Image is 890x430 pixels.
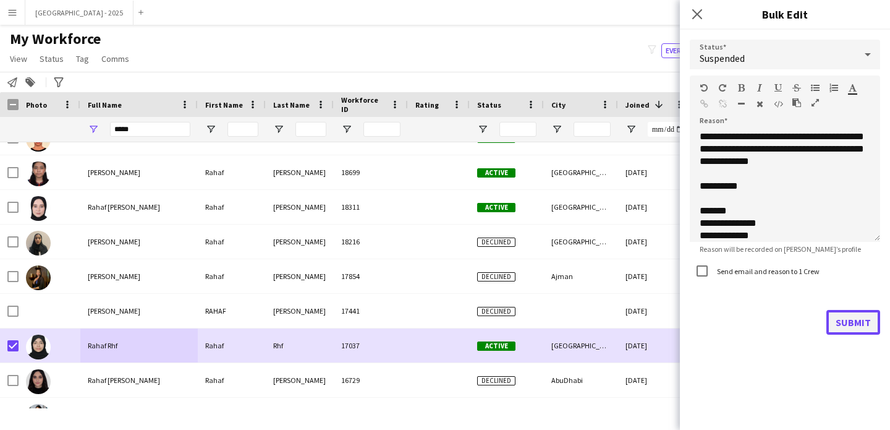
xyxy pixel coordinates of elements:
div: 18699 [334,155,408,189]
span: Declined [477,238,515,247]
div: [PERSON_NAME] [266,225,334,259]
div: 17441 [334,294,408,328]
input: Status Filter Input [499,122,536,137]
span: Declined [477,272,515,282]
div: Rahaf [198,225,266,259]
span: Last Name [273,100,310,110]
app-action-btn: Notify workforce [5,75,20,90]
span: View [10,53,27,64]
span: First Name [205,100,243,110]
button: Undo [700,83,708,93]
button: Clear Formatting [755,99,764,109]
div: [GEOGRAPHIC_DATA] [544,155,618,189]
label: Send email and reason to 1 Crew [714,267,820,276]
span: Rahaf [PERSON_NAME] [88,202,160,212]
img: Fatima zahra Hafyd [26,404,51,429]
div: [PERSON_NAME] [266,190,334,224]
div: [DATE] [618,190,692,224]
div: AbuDhabi [544,363,618,397]
img: Rahaf Ahmed [26,265,51,290]
input: Full Name Filter Input [110,122,190,137]
div: [DATE] [618,329,692,363]
div: Rahaf [198,363,266,397]
button: [GEOGRAPHIC_DATA] - 2025 [25,1,133,25]
span: Suspended [700,52,745,64]
img: Rahaf Amgad [26,369,51,394]
span: Active [477,342,515,351]
div: Rahaf [198,155,266,189]
div: [DATE] [618,225,692,259]
span: Rahaf [PERSON_NAME] [88,376,160,385]
span: Workforce ID [341,95,386,114]
div: [PERSON_NAME] [266,294,334,328]
div: 17854 [334,259,408,293]
button: Text Color [848,83,857,93]
img: Rahaf Ahmed [26,231,51,256]
div: Rhf [266,329,334,363]
button: Open Filter Menu [273,124,284,135]
span: Declined [477,376,515,385]
div: [DATE] [618,155,692,189]
span: My Workforce [10,30,101,48]
button: Submit [826,310,880,335]
div: 16729 [334,363,408,397]
h3: Bulk Edit [680,6,890,22]
div: RAHAF [198,294,266,328]
button: Italic [755,83,764,93]
span: Tag [76,53,89,64]
div: [GEOGRAPHIC_DATA] [544,329,618,363]
a: View [5,51,32,67]
input: City Filter Input [574,122,611,137]
div: [GEOGRAPHIC_DATA] [544,190,618,224]
div: Rahaf [198,329,266,363]
span: Active [477,168,515,178]
button: Paste as plain text [792,98,801,108]
div: [PERSON_NAME] [266,155,334,189]
a: Status [35,51,69,67]
div: [PERSON_NAME] [266,259,334,293]
input: Last Name Filter Input [295,122,326,137]
div: Ajman [544,259,618,293]
span: Active [477,203,515,212]
a: Comms [96,51,134,67]
div: 18216 [334,225,408,259]
button: Ordered List [829,83,838,93]
div: Rahaf [198,259,266,293]
span: Joined [625,100,650,110]
button: Open Filter Menu [625,124,637,135]
div: [DATE] [618,294,692,328]
button: Strikethrough [792,83,801,93]
img: Rahaf Rhf [26,335,51,359]
img: Rahaf Al assaf [26,196,51,221]
a: Tag [71,51,94,67]
span: Photo [26,100,47,110]
input: Joined Filter Input [648,122,685,137]
div: [DATE] [618,363,692,397]
div: [GEOGRAPHIC_DATA] [544,225,618,259]
span: Status [40,53,64,64]
button: Open Filter Menu [205,124,216,135]
button: Unordered List [811,83,820,93]
button: Underline [774,83,782,93]
div: 17037 [334,329,408,363]
div: 18311 [334,190,408,224]
span: [PERSON_NAME] [88,168,140,177]
button: Everyone12,954 [661,43,727,58]
span: [PERSON_NAME] [88,237,140,246]
div: [PERSON_NAME] [266,363,334,397]
button: Fullscreen [811,98,820,108]
input: Workforce ID Filter Input [363,122,400,137]
button: Horizontal Line [737,99,745,109]
span: Status [477,100,501,110]
app-action-btn: Advanced filters [51,75,66,90]
button: Bold [737,83,745,93]
input: First Name Filter Input [227,122,258,137]
div: [DATE] [618,259,692,293]
button: Open Filter Menu [477,124,488,135]
span: Rahaf Rhf [88,341,117,350]
button: Open Filter Menu [551,124,562,135]
span: [PERSON_NAME] [88,306,140,316]
div: Rahaf [198,190,266,224]
app-action-btn: Add to tag [23,75,38,90]
button: HTML Code [774,99,782,109]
